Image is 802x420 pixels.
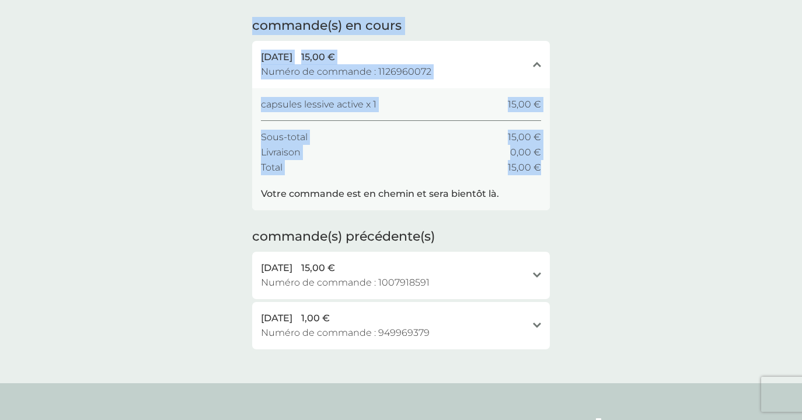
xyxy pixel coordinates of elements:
[252,228,435,246] h2: commande(s) précédente(s)
[261,97,376,112] span: capsules lessive active x 1
[261,130,308,145] span: Sous-total
[261,186,499,202] p: Votre commande est en chemin et sera bientôt là.
[301,261,335,276] span: 15,00 €
[301,311,330,326] span: 1,00 €
[508,160,541,175] span: 15,00 €
[261,145,301,160] span: Livraison
[261,325,430,341] span: Numéro de commande : 949969379
[261,50,292,65] span: [DATE]
[301,50,335,65] span: 15,00 €
[510,145,541,160] span: 0,00 €
[508,130,541,145] span: 15,00 €
[261,160,283,175] span: Total
[261,275,430,290] span: Numéro de commande : 1007918591
[252,17,402,35] h2: commande(s) en cours
[508,97,541,112] span: 15,00 €
[261,64,431,79] span: Numéro de commande : 1126960072
[261,311,292,326] span: [DATE]
[261,261,292,276] span: [DATE]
